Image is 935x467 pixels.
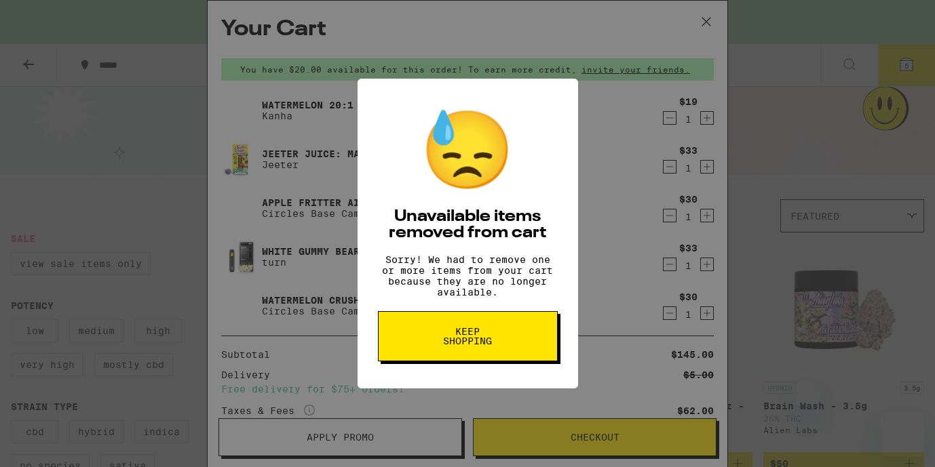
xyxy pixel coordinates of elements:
[881,413,924,456] iframe: Button to launch messaging window
[378,254,558,298] p: Sorry! We had to remove one or more items from your cart because they are no longer available.
[433,327,503,346] span: Keep Shopping
[420,106,515,195] div: 😓
[378,311,558,361] button: Keep Shopping
[378,209,558,241] h2: Unavailable items removed from cart
[793,380,820,407] iframe: Close message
